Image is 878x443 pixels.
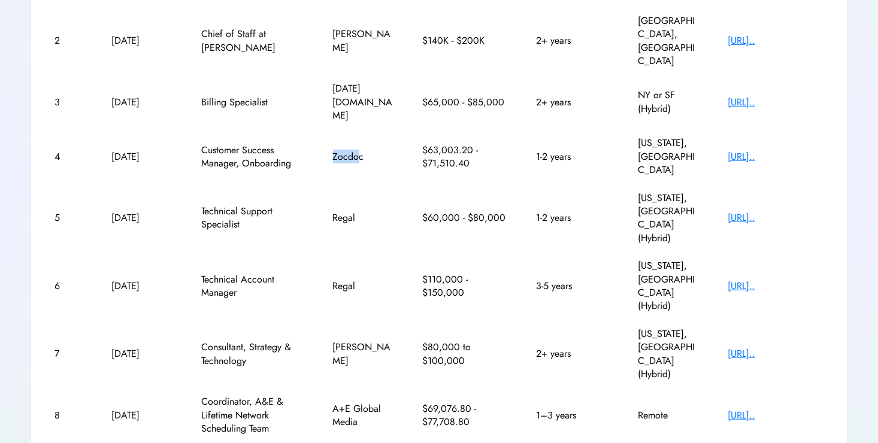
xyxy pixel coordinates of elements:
div: Coordinator, A&E & Lifetime Network Scheduling Team [201,395,303,435]
div: 2+ years [536,347,608,360]
div: $65,000 - $85,000 [422,96,506,109]
div: [US_STATE], [GEOGRAPHIC_DATA] (Hybrid) [638,259,698,313]
div: Regal [333,211,393,224]
div: [URL].. [728,211,823,224]
div: [DATE] [111,347,171,360]
div: [URL].. [728,280,823,293]
div: [DATE] [111,409,171,422]
div: [PERSON_NAME] [333,28,393,54]
div: 3-5 years [536,280,608,293]
div: 2+ years [536,96,608,109]
div: 2+ years [536,34,608,47]
div: [DATE] [111,34,171,47]
div: [DATE] [111,211,171,224]
div: [PERSON_NAME] [333,341,393,368]
div: $140K - $200K [422,34,506,47]
div: [US_STATE], [GEOGRAPHIC_DATA] (Hybrid) [638,192,698,245]
div: $60,000 - $80,000 [422,211,506,224]
div: Remote [638,409,698,422]
div: 4 [55,150,81,163]
div: Chief of Staff at [PERSON_NAME] [201,28,303,54]
div: Zocdoc [333,150,393,163]
div: [US_STATE], [GEOGRAPHIC_DATA] (Hybrid) [638,327,698,381]
div: [URL].. [728,34,823,47]
div: 6 [55,280,81,293]
div: [URL].. [728,150,823,163]
div: Consultant, Strategy & Technology [201,341,303,368]
div: A+E Global Media [333,402,393,429]
div: $110,000 - $150,000 [422,273,506,300]
div: Customer Success Manager, Onboarding [201,144,303,171]
div: [URL].. [728,96,823,109]
div: [US_STATE], [GEOGRAPHIC_DATA] [638,136,698,177]
div: 1-2 years [536,150,608,163]
div: 5 [55,211,81,224]
div: [URL].. [728,347,823,360]
div: [DATE] [111,280,171,293]
div: Technical Support Specialist [201,205,303,232]
div: [DATE][DOMAIN_NAME] [333,82,393,122]
div: 7 [55,347,81,360]
div: [DATE] [111,150,171,163]
div: NY or SF (Hybrid) [638,89,698,116]
div: [DATE] [111,96,171,109]
div: 8 [55,409,81,422]
div: $80,000 to $100,000 [422,341,506,368]
div: $69,076.80 - $77,708.80 [422,402,506,429]
div: Regal [333,280,393,293]
div: 1-2 years [536,211,608,224]
div: Technical Account Manager [201,273,303,300]
div: 1–3 years [536,409,608,422]
div: 3 [55,96,81,109]
div: Billing Specialist [201,96,303,109]
div: [GEOGRAPHIC_DATA], [GEOGRAPHIC_DATA] [638,14,698,68]
div: 2 [55,34,81,47]
div: $63,003.20 - $71,510.40 [422,144,506,171]
div: [URL].. [728,409,823,422]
